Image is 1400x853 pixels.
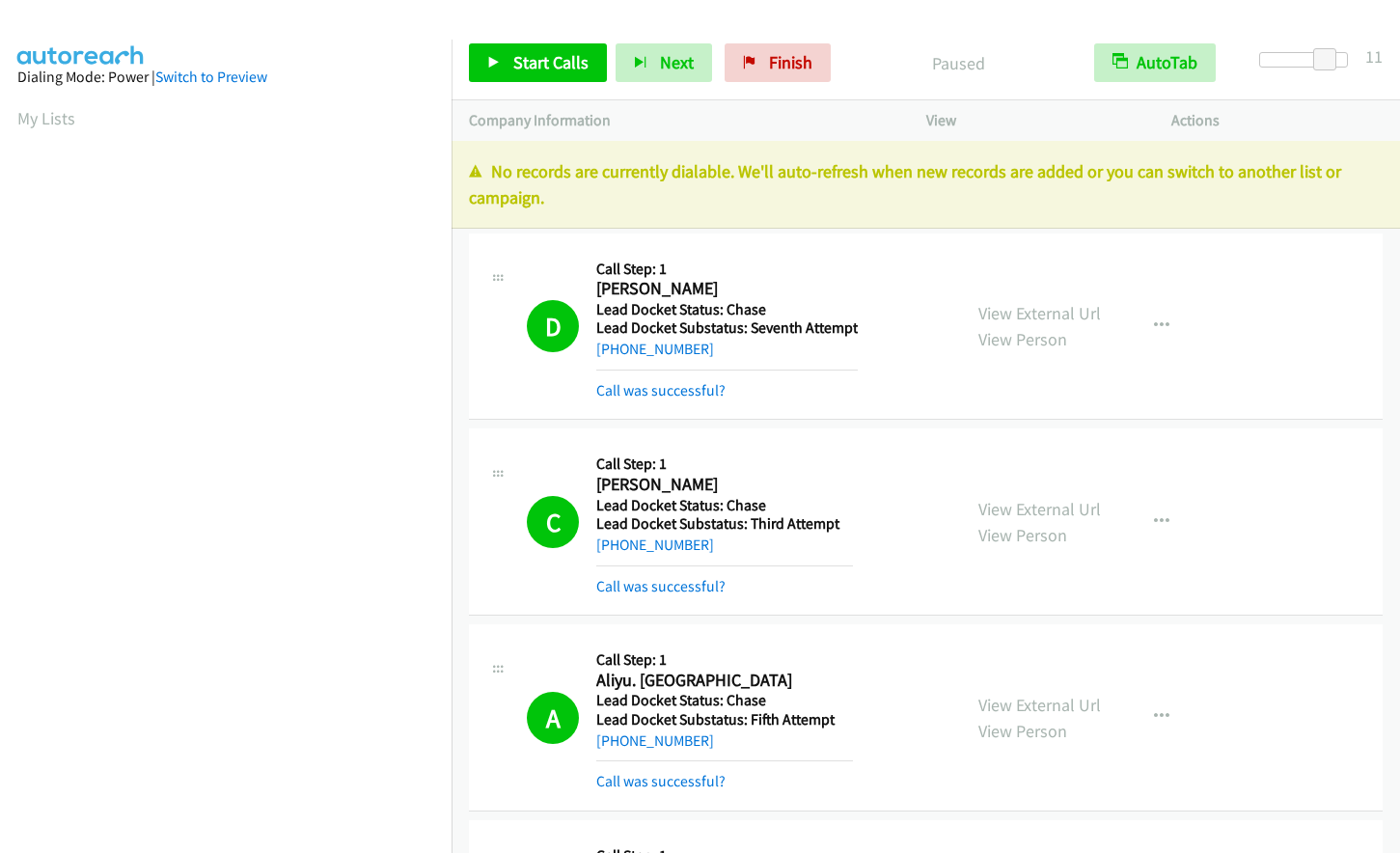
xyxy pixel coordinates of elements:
a: Finish [725,43,831,82]
h1: A [527,692,579,744]
a: View External Url [978,302,1101,324]
h5: Lead Docket Substatus: Third Attempt [596,514,853,534]
a: [PHONE_NUMBER] [596,536,714,554]
a: View External Url [978,694,1101,716]
p: Paused [857,50,1059,76]
h2: [PERSON_NAME] [596,474,853,496]
iframe: Resource Center [1344,349,1400,503]
div: 11 [1365,43,1383,69]
h5: Lead Docket Status: Chase [596,691,853,710]
button: Next [616,43,712,82]
h5: Lead Docket Status: Chase [596,300,858,319]
span: Start Calls [513,51,589,73]
h1: C [527,496,579,548]
span: Finish [769,51,812,73]
h5: Call Step: 1 [596,650,853,670]
a: Call was successful? [596,381,726,399]
h5: Call Step: 1 [596,260,858,279]
h2: Aliyu. [GEOGRAPHIC_DATA] [596,670,853,692]
h5: Lead Docket Substatus: Seventh Attempt [596,318,858,338]
a: View Person [978,328,1067,350]
p: No records are currently dialable. We'll auto-refresh when new records are added or you can switc... [469,158,1383,210]
p: Company Information [469,109,892,132]
p: View [926,109,1138,132]
a: [PHONE_NUMBER] [596,340,714,358]
h1: D [527,300,579,352]
h5: Lead Docket Substatus: Fifth Attempt [596,710,853,729]
a: View Person [978,524,1067,546]
h5: Call Step: 1 [596,454,853,474]
a: Switch to Preview [155,68,267,86]
button: AutoTab [1094,43,1216,82]
a: Call was successful? [596,772,726,790]
span: Next [660,51,694,73]
a: View External Url [978,498,1101,520]
p: Actions [1171,109,1383,132]
a: Start Calls [469,43,607,82]
h2: [PERSON_NAME] [596,278,853,300]
a: Call was successful? [596,577,726,595]
a: [PHONE_NUMBER] [596,731,714,750]
h5: Lead Docket Status: Chase [596,496,853,515]
a: My Lists [17,107,75,129]
div: Dialing Mode: Power | [17,66,434,89]
a: View Person [978,720,1067,742]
